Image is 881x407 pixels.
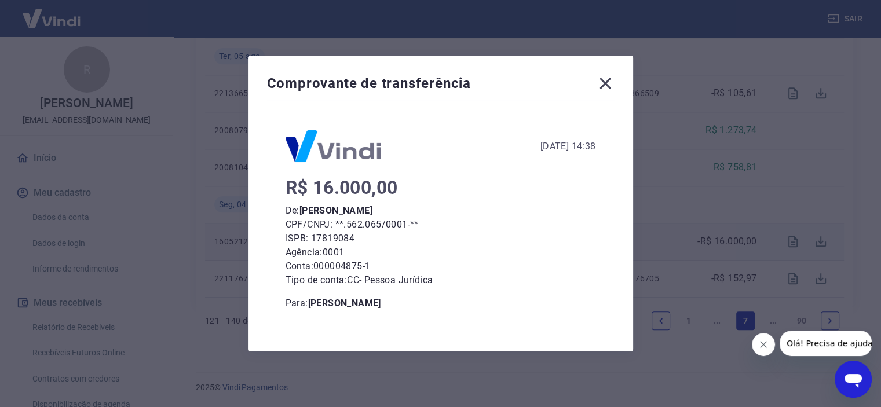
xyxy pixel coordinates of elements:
span: Olá! Precisa de ajuda? [7,8,97,17]
p: Agência: 0001 [286,245,596,259]
iframe: Mensagem da empresa [780,331,872,356]
b: [PERSON_NAME] [299,205,372,216]
p: Conta: 000004875-1 [286,259,596,273]
p: De: [286,204,596,218]
img: Logo [286,130,381,162]
p: Tipo de conta: CC - Pessoa Jurídica [286,273,596,287]
span: R$ 16.000,00 [286,177,398,199]
b: [PERSON_NAME] [308,298,381,309]
p: Para: [286,296,596,310]
div: Comprovante de transferência [267,74,615,97]
p: CPF/CNPJ: **.562.065/0001-** [286,218,596,232]
p: ISPB: 17819084 [286,232,596,245]
iframe: Fechar mensagem [752,333,775,356]
iframe: Botão para abrir a janela de mensagens [835,361,872,398]
div: [DATE] 14:38 [540,140,596,153]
